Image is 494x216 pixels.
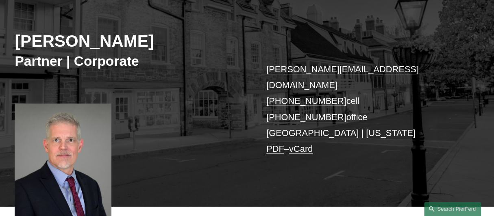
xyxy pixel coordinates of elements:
h2: [PERSON_NAME] [15,31,247,51]
a: [PERSON_NAME][EMAIL_ADDRESS][DOMAIN_NAME] [266,64,419,90]
a: vCard [289,144,313,154]
h3: Partner | Corporate [15,53,247,69]
a: [PHONE_NUMBER] [266,112,346,122]
a: Search this site [424,202,481,216]
p: cell office [GEOGRAPHIC_DATA] | [US_STATE] – [266,61,460,157]
a: [PHONE_NUMBER] [266,96,346,106]
a: PDF [266,144,284,154]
